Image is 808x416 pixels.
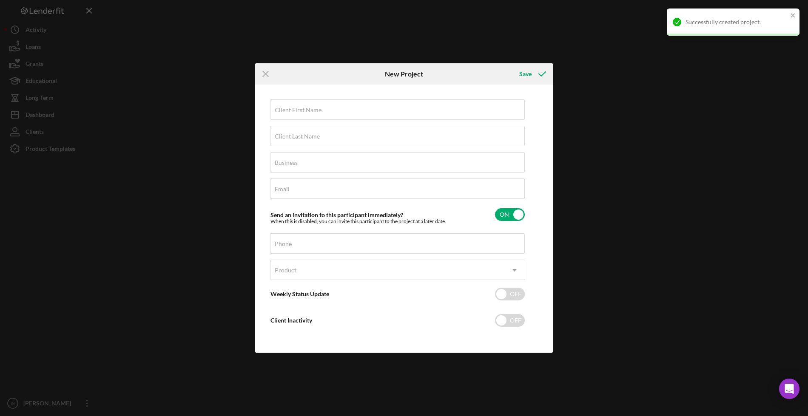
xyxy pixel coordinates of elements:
label: Send an invitation to this participant immediately? [270,211,403,218]
label: Email [275,186,290,192]
label: Client First Name [275,107,321,113]
label: Client Inactivity [270,317,312,324]
button: close [790,12,796,20]
label: Client Last Name [275,133,320,140]
label: Phone [275,241,292,247]
div: When this is disabled, you can invite this participant to the project at a later date. [270,218,446,224]
label: Weekly Status Update [270,290,329,297]
label: Business [275,159,298,166]
div: Product [275,267,296,274]
div: Successfully created project. [686,19,788,25]
button: Save [511,65,553,82]
h6: New Project [385,70,423,78]
div: Open Intercom Messenger [779,379,799,399]
div: Save [519,65,532,82]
